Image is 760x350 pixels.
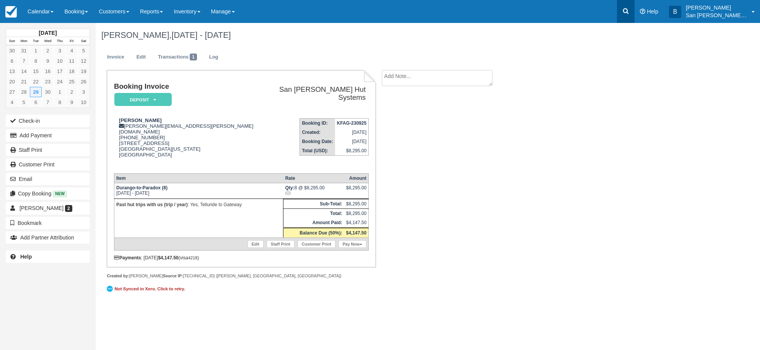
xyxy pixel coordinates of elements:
[18,66,30,77] a: 14
[78,46,90,56] a: 5
[152,50,203,65] a: Transactions1
[300,146,335,156] th: Total (USD):
[6,46,18,56] a: 30
[30,56,42,66] a: 8
[114,93,172,106] em: Deposit
[66,56,78,66] a: 11
[116,202,188,207] strong: Past hut trips with us (trip / year)
[18,56,30,66] a: 7
[283,228,344,238] th: Balance Due (50%):
[54,66,66,77] a: 17
[42,56,54,66] a: 9
[78,56,90,66] a: 12
[119,117,162,123] strong: [PERSON_NAME]
[344,208,369,218] td: $8,295.00
[6,37,18,46] th: Sun
[42,37,54,46] th: Wed
[30,66,42,77] a: 15
[53,190,67,197] span: New
[647,8,658,15] span: Help
[283,218,344,228] th: Amount Paid:
[6,251,90,263] a: Help
[107,273,129,278] strong: Created by:
[78,66,90,77] a: 19
[114,83,262,91] h1: Booking Invoice
[5,6,17,18] img: checkfront-main-nav-mini-logo.png
[54,97,66,107] a: 8
[42,97,54,107] a: 7
[283,183,344,199] td: 8 @ $8,295.00
[78,77,90,87] a: 26
[66,97,78,107] a: 9
[171,30,231,40] span: [DATE] - [DATE]
[116,185,168,190] strong: Durango-to-Paradox (8)
[158,255,178,260] strong: $4,147.50
[39,30,57,36] strong: [DATE]
[283,173,344,183] th: Rate
[6,66,18,77] a: 13
[101,50,130,65] a: Invoice
[66,77,78,87] a: 25
[20,254,32,260] b: Help
[65,205,72,212] span: 2
[78,97,90,107] a: 10
[285,190,342,195] em: (())
[337,120,366,126] strong: KFAG-230925
[344,199,369,208] td: $8,295.00
[101,31,660,40] h1: [PERSON_NAME],
[54,37,66,46] th: Thu
[78,37,90,46] th: Sat
[6,202,90,214] a: [PERSON_NAME] 2
[42,87,54,97] a: 30
[6,231,90,244] button: Add Partner Attribution
[42,66,54,77] a: 16
[283,208,344,218] th: Total:
[131,50,151,65] a: Edit
[114,93,169,107] a: Deposit
[300,119,335,128] th: Booking ID:
[114,183,283,199] td: [DATE] - [DATE]
[54,77,66,87] a: 24
[267,240,295,248] a: Staff Print
[203,50,224,65] a: Log
[6,144,90,156] a: Staff Print
[18,37,30,46] th: Mon
[66,87,78,97] a: 2
[6,173,90,185] button: Email
[30,77,42,87] a: 22
[283,199,344,208] th: Sub-Total:
[298,240,335,248] a: Customer Print
[107,273,376,279] div: [PERSON_NAME] [TECHNICAL_ID] ([PERSON_NAME], [GEOGRAPHIC_DATA], [GEOGRAPHIC_DATA])
[669,6,681,18] div: B
[163,273,183,278] strong: Source IP:
[6,87,18,97] a: 27
[114,117,262,167] div: [PERSON_NAME][EMAIL_ADDRESS][PERSON_NAME][DOMAIN_NAME] [PHONE_NUMBER] [STREET_ADDRESS] [GEOGRAPHI...
[18,77,30,87] a: 21
[30,97,42,107] a: 6
[285,185,295,190] strong: Qty
[265,86,366,101] h2: San [PERSON_NAME] Hut Systems
[18,46,30,56] a: 31
[335,146,369,156] td: $8,295.00
[30,87,42,97] a: 29
[346,230,366,236] strong: $4,147.50
[66,37,78,46] th: Fri
[344,173,369,183] th: Amount
[54,87,66,97] a: 1
[18,87,30,97] a: 28
[344,218,369,228] td: $4,147.50
[6,187,90,200] button: Copy Booking New
[107,285,187,293] a: Not Synced in Xero. Click to retry.
[346,185,366,197] div: $8,295.00
[686,11,747,19] p: San [PERSON_NAME] Hut Systems
[114,255,141,260] strong: Payments
[6,56,18,66] a: 6
[190,54,197,60] span: 1
[78,87,90,97] a: 3
[20,205,63,211] span: [PERSON_NAME]
[339,240,366,248] a: Pay Now
[54,46,66,56] a: 3
[6,115,90,127] button: Check-in
[300,137,335,146] th: Booking Date:
[188,256,197,260] small: 4218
